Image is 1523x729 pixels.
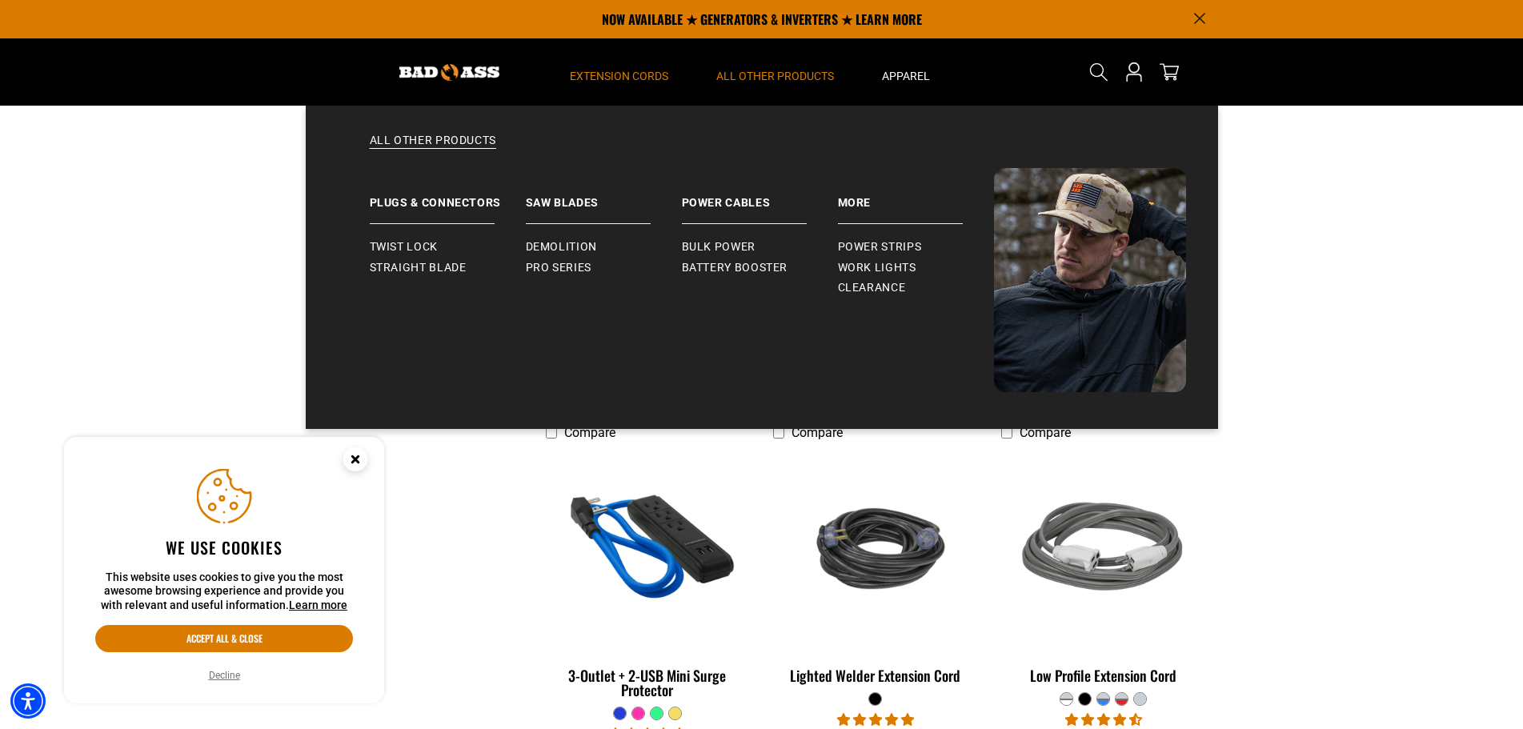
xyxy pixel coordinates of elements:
[682,240,755,254] span: Bulk Power
[338,133,1186,168] a: All Other Products
[994,168,1186,392] img: Bad Ass Extension Cords
[1003,456,1204,640] img: grey & white
[682,237,838,258] a: Bulk Power
[564,425,615,440] span: Compare
[526,258,682,278] a: Pro Series
[838,281,906,295] span: Clearance
[882,69,930,83] span: Apparel
[370,237,526,258] a: Twist Lock
[692,38,858,106] summary: All Other Products
[64,437,384,704] aside: Cookie Consent
[838,258,994,278] a: Work Lights
[838,240,922,254] span: Power Strips
[95,625,353,652] button: Accept all & close
[1001,449,1205,692] a: grey & white Low Profile Extension Cord
[327,437,384,487] button: Close this option
[1086,59,1112,85] summary: Search
[838,237,994,258] a: Power Strips
[1121,38,1147,106] a: Open this option
[1001,668,1205,683] div: Low Profile Extension Cord
[570,69,668,83] span: Extension Cords
[547,456,748,640] img: blue
[526,240,597,254] span: Demolition
[399,64,499,81] img: Bad Ass Extension Cords
[716,69,834,83] span: All Other Products
[10,683,46,719] div: Accessibility Menu
[1020,425,1071,440] span: Compare
[526,261,591,275] span: Pro Series
[773,449,977,692] a: black Lighted Welder Extension Cord
[526,237,682,258] a: Demolition
[546,449,750,707] a: blue 3-Outlet + 2-USB Mini Surge Protector
[682,261,788,275] span: Battery Booster
[370,240,438,254] span: Twist Lock
[837,712,914,727] span: 5.00 stars
[526,168,682,224] a: Saw Blades
[792,425,843,440] span: Compare
[838,261,916,275] span: Work Lights
[546,668,750,697] div: 3-Outlet + 2-USB Mini Surge Protector
[858,38,954,106] summary: Apparel
[775,487,976,611] img: black
[773,668,977,683] div: Lighted Welder Extension Cord
[370,258,526,278] a: Straight Blade
[1156,62,1182,82] a: cart
[370,261,467,275] span: Straight Blade
[204,667,245,683] button: Decline
[682,168,838,224] a: Power Cables
[95,571,353,613] p: This website uses cookies to give you the most awesome browsing experience and provide you with r...
[95,537,353,558] h2: We use cookies
[289,599,347,611] a: This website uses cookies to give you the most awesome browsing experience and provide you with r...
[370,168,526,224] a: Plugs & Connectors
[682,258,838,278] a: Battery Booster
[546,38,692,106] summary: Extension Cords
[838,168,994,224] a: Battery Booster More Power Strips
[1065,712,1142,727] span: 4.50 stars
[838,278,994,298] a: Clearance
